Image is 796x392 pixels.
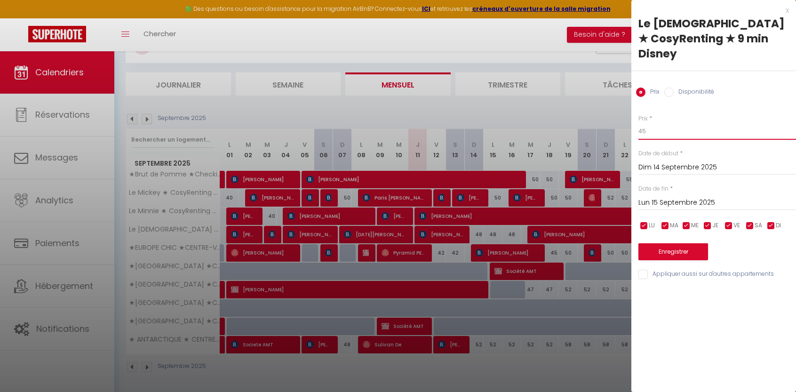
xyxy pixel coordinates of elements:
span: SA [755,221,762,230]
div: Le [DEMOGRAPHIC_DATA] ★ CosyRenting ★ 9 min Disney [638,16,789,61]
span: JE [712,221,718,230]
span: ME [691,221,699,230]
span: LU [649,221,655,230]
span: MA [670,221,678,230]
span: VE [733,221,740,230]
span: DI [776,221,781,230]
label: Date de début [638,149,678,158]
button: Enregistrer [638,243,708,260]
label: Date de fin [638,184,669,193]
label: Prix [645,88,660,98]
label: Prix [638,114,648,123]
div: x [631,5,789,16]
button: Ouvrir le widget de chat LiveChat [8,4,36,32]
label: Disponibilité [674,88,714,98]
